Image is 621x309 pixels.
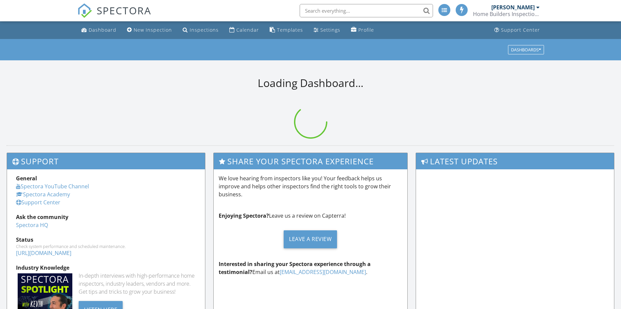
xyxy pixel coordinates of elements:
h3: Latest Updates [416,153,614,169]
a: SPECTORA [77,9,151,23]
div: Ask the community [16,213,196,221]
a: [URL][DOMAIN_NAME] [16,249,71,257]
input: Search everything... [300,4,433,17]
a: Spectora Academy [16,191,70,198]
div: Leave a Review [284,230,337,248]
a: Profile [348,24,377,36]
a: Support Center [16,199,60,206]
div: In-depth interviews with high-performance home inspectors, industry leaders, vendors and more. Ge... [79,272,196,296]
div: New Inspection [134,27,172,33]
div: Dashboard [89,27,116,33]
a: Settings [311,24,343,36]
div: Check system performance and scheduled maintenance. [16,244,196,249]
div: Profile [358,27,374,33]
a: Spectora HQ [16,221,48,229]
h3: Support [7,153,205,169]
p: We love hearing from inspectors like you! Your feedback helps us improve and helps other inspecto... [219,174,403,198]
h3: Share Your Spectora Experience [214,153,408,169]
a: Templates [267,24,306,36]
div: Support Center [501,27,540,33]
button: Dashboards [508,45,544,54]
a: Spectora YouTube Channel [16,183,89,190]
a: [EMAIL_ADDRESS][DOMAIN_NAME] [280,268,366,276]
a: New Inspection [124,24,175,36]
a: Dashboard [79,24,119,36]
div: Settings [320,27,340,33]
a: Calendar [227,24,262,36]
div: Status [16,236,196,244]
a: Support Center [492,24,543,36]
div: Industry Knowledge [16,264,196,272]
div: [PERSON_NAME] [491,4,535,11]
a: Inspections [180,24,221,36]
a: Leave a Review [219,225,403,253]
strong: Enjoying Spectora? [219,212,269,219]
img: The Best Home Inspection Software - Spectora [77,3,92,18]
div: Calendar [236,27,259,33]
p: Leave us a review on Capterra! [219,212,403,220]
div: Inspections [190,27,219,33]
span: SPECTORA [97,3,151,17]
div: Templates [277,27,303,33]
div: Home Builders Inspection Group Structural Analysis [473,11,540,17]
p: Email us at . [219,260,403,276]
div: Dashboards [511,47,541,52]
strong: General [16,175,37,182]
strong: Interested in sharing your Spectora experience through a testimonial? [219,260,371,276]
